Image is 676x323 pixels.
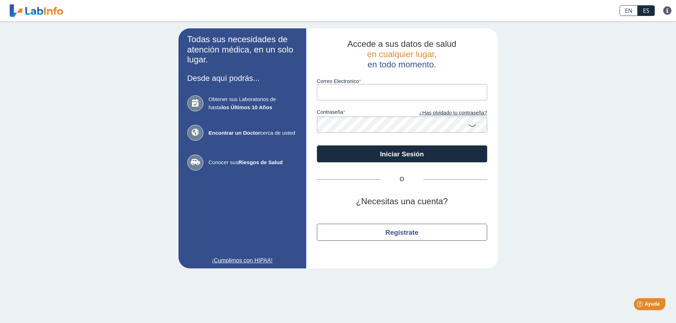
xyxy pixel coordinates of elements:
a: ¿Has olvidado tu contraseña? [402,109,487,117]
b: Riesgos de Salud [238,159,283,165]
a: EN [620,5,638,16]
h2: Todas sus necesidades de atención médica, en un solo lugar. [187,34,297,65]
span: Accede a sus datos de salud [347,39,456,49]
span: Obtener sus Laboratorios de hasta [209,95,297,111]
span: en cualquier lugar, [367,49,436,59]
span: cerca de usted [209,129,297,137]
h3: Desde aquí podrás... [187,74,297,83]
iframe: Help widget launcher [613,295,668,315]
b: los Últimos 10 Años [221,104,272,110]
button: Iniciar Sesión [317,145,487,162]
b: Encontrar un Doctor [209,130,260,136]
span: O [381,175,423,184]
label: contraseña [317,109,402,117]
a: ES [638,5,655,16]
label: Correo Electronico [317,78,487,84]
a: ¡Cumplimos con HIPAA! [187,256,297,265]
span: en todo momento. [368,60,436,69]
button: Regístrate [317,224,487,241]
span: Conocer sus [209,158,297,167]
h2: ¿Necesitas una cuenta? [317,196,487,207]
